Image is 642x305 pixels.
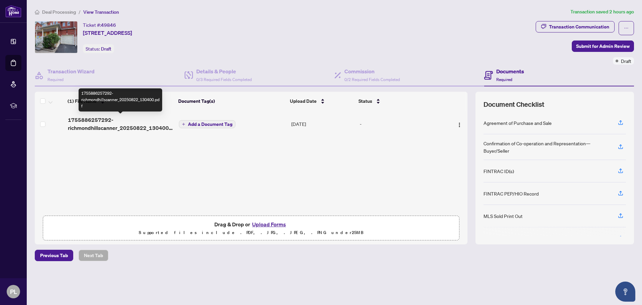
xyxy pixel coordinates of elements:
button: Logo [454,119,465,129]
span: 1755886257292-richmondhillscanner_20250822_130400.pdf [68,116,174,132]
h4: Commission [344,67,400,75]
button: Open asap [615,282,635,302]
p: Supported files include .PDF, .JPG, .JPEG, .PNG under 25 MB [47,229,455,237]
button: Upload Forms [250,220,288,229]
span: ellipsis [624,26,629,30]
img: Logo [457,122,462,128]
article: Transaction saved 2 hours ago [570,8,634,16]
span: Deal Processing [42,9,76,15]
span: 0/3 Required Fields Completed [196,77,252,82]
button: Transaction Communication [536,21,615,32]
div: - [360,120,440,128]
span: Draft [101,46,111,52]
h4: Details & People [196,67,252,75]
div: Status: [83,44,114,53]
div: MLS Sold Print Out [484,212,523,220]
span: 0/2 Required Fields Completed [344,77,400,82]
h4: Documents [496,67,524,75]
span: [STREET_ADDRESS] [83,29,132,37]
div: 1755886257292-richmondhillscanner_20250822_130400.pdf [79,88,162,111]
img: logo [5,5,21,17]
span: View Transaction [83,9,119,15]
span: PL [10,287,17,296]
span: Previous Tab [40,250,68,261]
div: FINTRAC ID(s) [484,167,514,175]
span: 49846 [101,22,116,28]
div: Ticket #: [83,21,116,29]
button: Next Tab [79,250,108,261]
span: (1) File Name [68,97,97,105]
button: Submit for Admin Review [572,41,634,52]
span: Upload Date [290,97,317,105]
span: plus [182,123,185,126]
span: Draft [621,57,631,65]
th: Status [356,92,441,110]
span: Drag & Drop orUpload FormsSupported files include .PDF, .JPG, .JPEG, .PNG under25MB [43,216,459,241]
th: Document Tag(s) [176,92,287,110]
span: Status [358,97,372,105]
span: Submit for Admin Review [576,41,630,52]
div: Transaction Communication [549,21,609,32]
span: Required [496,77,512,82]
span: home [35,10,39,14]
div: Agreement of Purchase and Sale [484,119,552,127]
div: FINTRAC PEP/HIO Record [484,190,539,197]
h4: Transaction Wizard [47,67,95,75]
div: Confirmation of Co-operation and Representation—Buyer/Seller [484,140,610,154]
li: / [79,8,81,16]
img: IMG-N12218942_1.jpg [35,21,77,53]
span: Add a Document Tag [188,122,232,127]
td: [DATE] [289,110,357,137]
th: Upload Date [287,92,356,110]
span: Drag & Drop or [214,220,288,229]
th: (1) File Name [65,92,176,110]
span: Document Checklist [484,100,544,109]
button: Previous Tab [35,250,73,261]
button: Add a Document Tag [179,120,235,128]
span: Required [47,77,64,82]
